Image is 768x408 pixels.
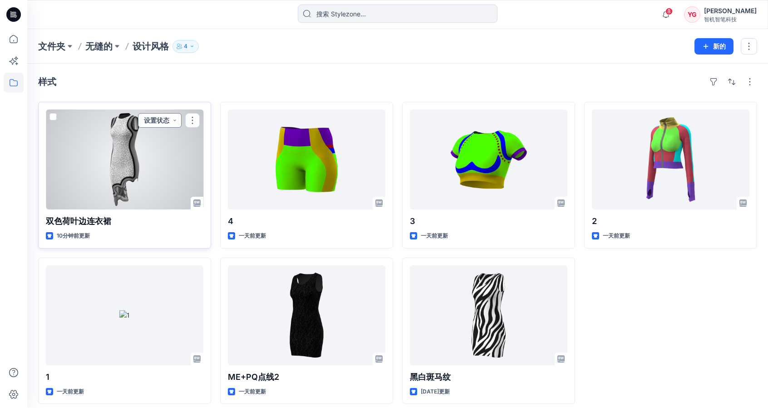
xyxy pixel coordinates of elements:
[133,41,169,52] font: 设计风格
[46,109,203,209] a: 双色荷叶边连衣裙
[172,40,199,53] button: 4
[46,265,203,365] a: 1
[228,372,279,382] font: ME+PQ点线2
[38,40,65,53] a: 文件夹
[421,232,448,239] font: 一天前更新
[239,388,266,395] font: 一天前更新
[421,388,450,395] font: [DATE]更新
[46,372,49,382] font: 1
[694,38,734,55] button: 新的
[688,10,697,18] font: YG
[704,7,757,15] font: [PERSON_NAME]
[704,16,737,23] font: 智机智笔科技
[667,8,671,15] font: 8
[57,388,84,395] font: 一天前更新
[410,265,567,365] a: 黑白斑马纹
[410,216,415,226] font: 3
[57,232,90,239] font: 10分钟前更新
[38,41,65,52] font: 文件夹
[38,76,56,87] font: 样式
[239,232,266,239] font: 一天前更新
[228,216,233,226] font: 4
[228,265,385,365] a: ME+PQ点线2
[603,232,630,239] font: 一天前更新
[228,109,385,209] a: 4
[184,43,187,50] font: 4
[85,41,113,52] font: 无缝的
[410,109,567,209] a: 3
[298,5,497,23] input: 搜索 Stylezone...
[592,216,597,226] font: 2
[592,109,749,209] a: 2
[85,40,113,53] a: 无缝的
[410,372,451,382] font: 黑白斑马纹
[46,216,111,226] font: 双色荷叶边连衣裙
